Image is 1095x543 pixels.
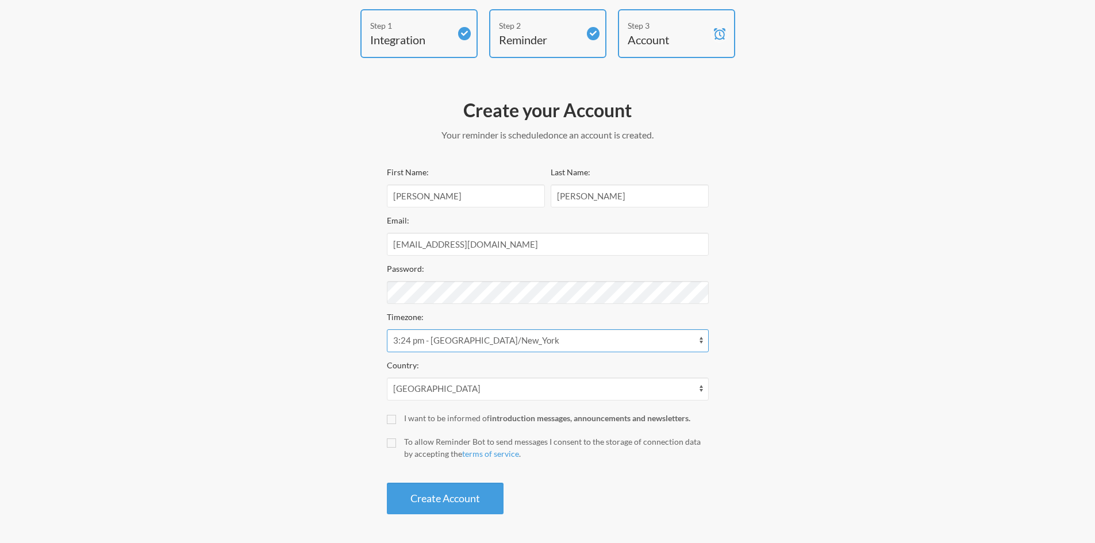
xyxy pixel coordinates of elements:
[499,20,579,32] div: Step 2
[370,20,451,32] div: Step 1
[387,264,424,274] label: Password:
[387,128,709,142] p: Your reminder is scheduled once an account is created.
[387,438,396,448] input: To allow Reminder Bot to send messages I consent to the storage of connection data by accepting t...
[387,360,419,370] label: Country:
[628,20,708,32] div: Step 3
[404,436,709,460] div: To allow Reminder Bot to send messages I consent to the storage of connection data by accepting t...
[628,32,708,48] h4: Account
[387,312,424,322] label: Timezone:
[387,167,429,177] label: First Name:
[499,32,579,48] h4: Reminder
[404,412,709,424] div: I want to be informed of
[551,167,590,177] label: Last Name:
[462,449,519,459] a: terms of service
[387,415,396,424] input: I want to be informed ofintroduction messages, announcements and newsletters.
[387,215,409,225] label: Email:
[387,98,709,122] h2: Create your Account
[370,32,451,48] h4: Integration
[490,413,690,423] strong: introduction messages, announcements and newsletters.
[387,483,504,514] button: Create Account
